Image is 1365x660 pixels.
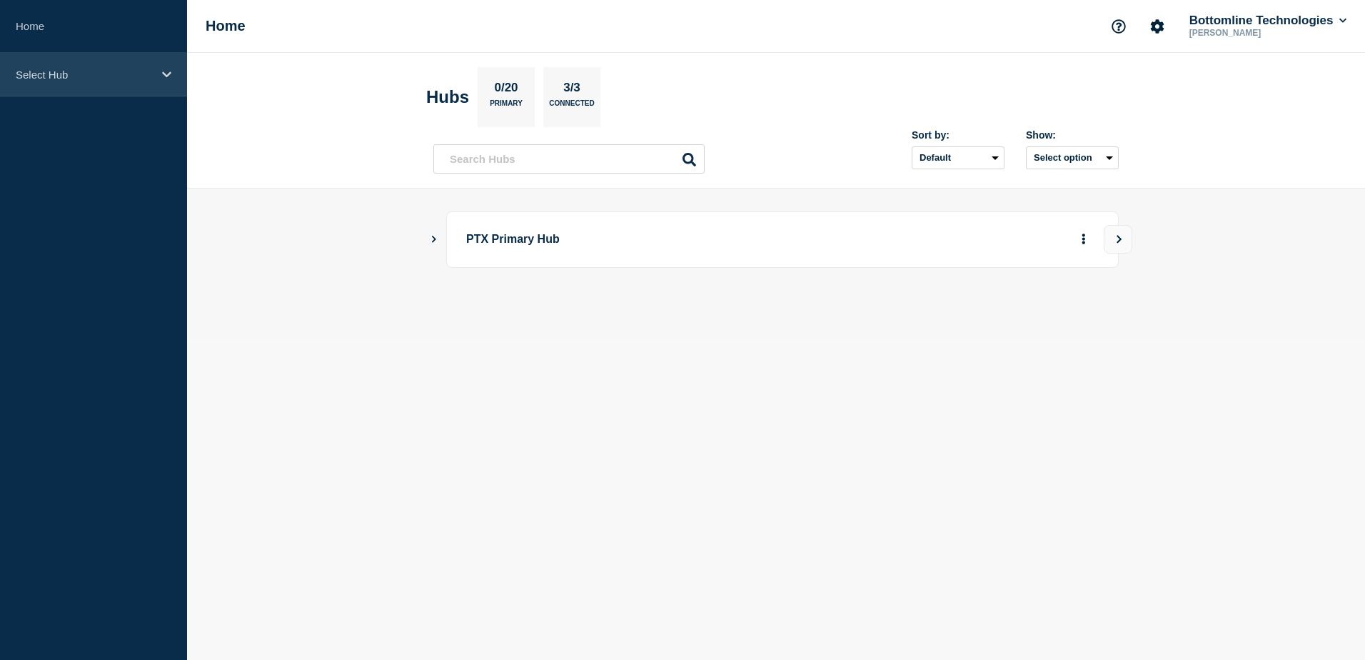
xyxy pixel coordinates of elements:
[1104,225,1132,254] button: View
[490,99,523,114] p: Primary
[489,81,523,99] p: 0/20
[1142,11,1172,41] button: Account settings
[1104,11,1134,41] button: Support
[1026,146,1119,169] button: Select option
[1187,28,1335,38] p: [PERSON_NAME]
[466,226,861,253] p: PTX Primary Hub
[16,69,153,81] p: Select Hub
[430,234,438,245] button: Show Connected Hubs
[558,81,586,99] p: 3/3
[1026,129,1119,141] div: Show:
[549,99,594,114] p: Connected
[433,144,705,174] input: Search Hubs
[1187,14,1349,28] button: Bottomline Technologies
[1074,226,1093,253] button: More actions
[912,129,1004,141] div: Sort by:
[426,87,469,107] h2: Hubs
[912,146,1004,169] select: Sort by
[206,18,246,34] h1: Home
